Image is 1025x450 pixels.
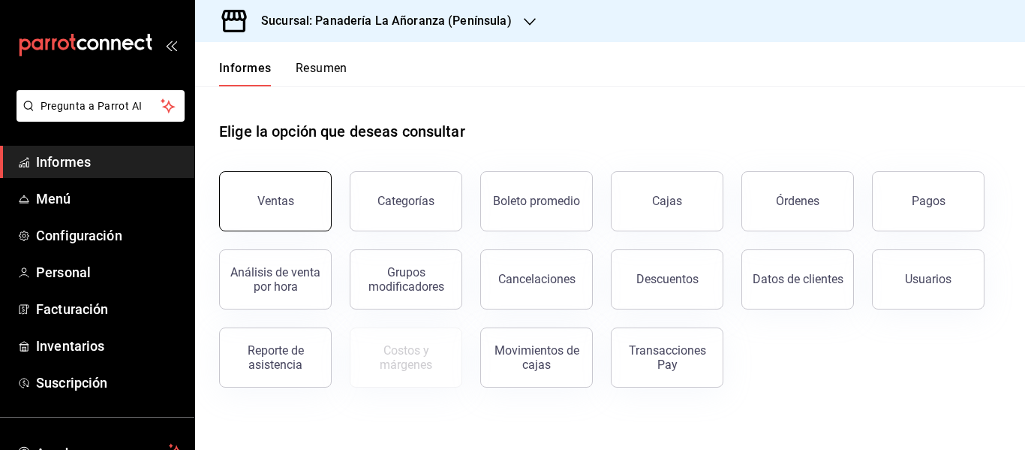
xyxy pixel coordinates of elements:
[480,249,593,310] button: Cancelaciones
[350,171,462,231] button: Categorías
[36,228,122,243] font: Configuración
[219,249,332,310] button: Análisis de venta por hora
[219,122,465,140] font: Elige la opción que deseas consultar
[611,249,723,310] button: Descuentos
[498,272,576,286] font: Cancelaciones
[741,249,854,310] button: Datos de clientes
[17,90,185,122] button: Pregunta a Parrot AI
[11,109,185,125] a: Pregunta a Parrot AI
[872,249,984,310] button: Usuarios
[257,194,294,208] font: Ventas
[611,328,723,388] button: Transacciones Pay
[776,194,819,208] font: Órdenes
[219,328,332,388] button: Reporte de asistencia
[36,191,71,207] font: Menú
[350,249,462,310] button: Grupos modificadores
[36,301,108,317] font: Facturación
[872,171,984,231] button: Pagos
[36,264,91,280] font: Personal
[350,328,462,388] button: Contrata inventarios para ver este informe
[377,194,434,208] font: Categorías
[230,265,320,294] font: Análisis de venta por hora
[165,39,177,51] button: abrir_cajón_menú
[652,194,683,208] font: Cajas
[636,272,699,286] font: Descuentos
[494,343,579,372] font: Movimientos de cajas
[380,343,432,372] font: Costos y márgenes
[219,60,347,86] div: pestañas de navegación
[753,272,843,286] font: Datos de clientes
[905,272,951,286] font: Usuarios
[41,100,143,112] font: Pregunta a Parrot AI
[480,328,593,388] button: Movimientos de cajas
[36,375,107,391] font: Suscripción
[611,171,723,231] a: Cajas
[912,194,945,208] font: Pagos
[219,61,272,75] font: Informes
[629,343,706,372] font: Transacciones Pay
[261,14,512,28] font: Sucursal: Panadería La Añoranza (Península)
[36,154,91,170] font: Informes
[480,171,593,231] button: Boleto promedio
[741,171,854,231] button: Órdenes
[248,343,304,372] font: Reporte de asistencia
[219,171,332,231] button: Ventas
[368,265,444,294] font: Grupos modificadores
[493,194,580,208] font: Boleto promedio
[36,338,104,354] font: Inventarios
[296,61,347,75] font: Resumen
